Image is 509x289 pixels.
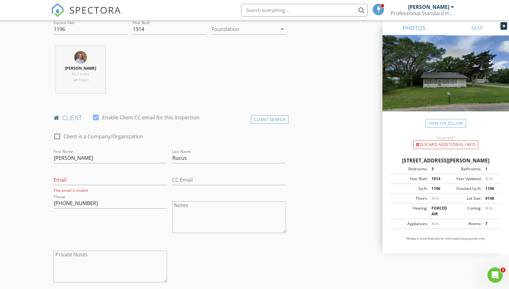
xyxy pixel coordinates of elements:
div: Bedrooms: [392,166,428,172]
div: Client Search [251,115,289,124]
div: [STREET_ADDRESS][PERSON_NAME] [390,157,501,164]
div: 1196 [428,186,446,192]
div: Discard Additional info [413,140,478,149]
img: The Best Home Inspection Software - Spectora [51,3,65,17]
div: 1196 [481,186,500,192]
div: 7 [481,221,500,227]
div: Floors: [392,196,428,201]
div: 9148 [481,196,500,201]
label: Enable Client CC email for this inspection [102,114,200,121]
label: Client is a Company/Organization [64,133,143,140]
div: Incorrect? [382,135,509,140]
span: SPECTORA [69,3,121,16]
a: SPECTORA [51,9,121,22]
div: FORCED AIR [428,205,446,217]
a: View on Zillow [425,119,466,128]
input: Search everything... [241,4,368,16]
img: img_1667.jpeg [74,51,87,64]
span: 1 [500,267,506,273]
a: PHOTOS [382,20,446,35]
div: Year Updated: [446,176,481,182]
div: 1914 [428,176,446,182]
h4: client [53,114,286,122]
div: Year Built: [392,176,428,182]
div: Professional Standard Home Inspection LLC [391,10,454,16]
span: 43.7 miles [71,71,90,77]
span: N/A [485,176,493,181]
div: Heating: [392,205,428,217]
div: 3 [428,166,446,172]
span: N/A [431,196,439,201]
div: This email is invalid [53,188,167,193]
div: Finished Sq Ft: [446,186,481,192]
span: N/A [485,205,493,211]
iframe: Intercom live chat [487,267,503,283]
div: [PERSON_NAME] [408,4,449,10]
img: streetview [382,35,509,127]
div: Cooling: [446,205,481,217]
div: Sq Ft: [392,186,428,192]
a: MAP [446,20,509,35]
span: N/A [431,221,439,226]
span: (an hour) [73,77,88,82]
strong: [PERSON_NAME] [65,66,96,71]
div: Rooms: [446,221,481,227]
div: Bathrooms: [446,166,481,172]
p: All data is unverified and for informational purposes only. [390,236,501,241]
div: 1 [481,166,500,172]
div: Appliances: [392,221,428,227]
div: Lot Size: [446,196,481,201]
i: arrow_drop_down [278,25,286,33]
